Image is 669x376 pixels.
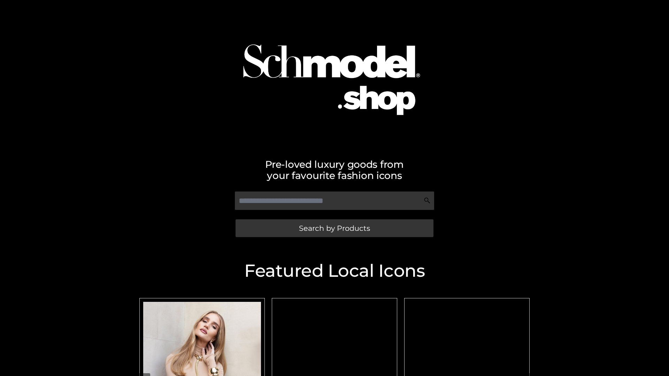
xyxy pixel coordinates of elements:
a: Search by Products [236,219,433,237]
h2: Pre-loved luxury goods from your favourite fashion icons [136,159,533,181]
span: Search by Products [299,225,370,232]
h2: Featured Local Icons​ [136,262,533,280]
img: Search Icon [424,197,431,204]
